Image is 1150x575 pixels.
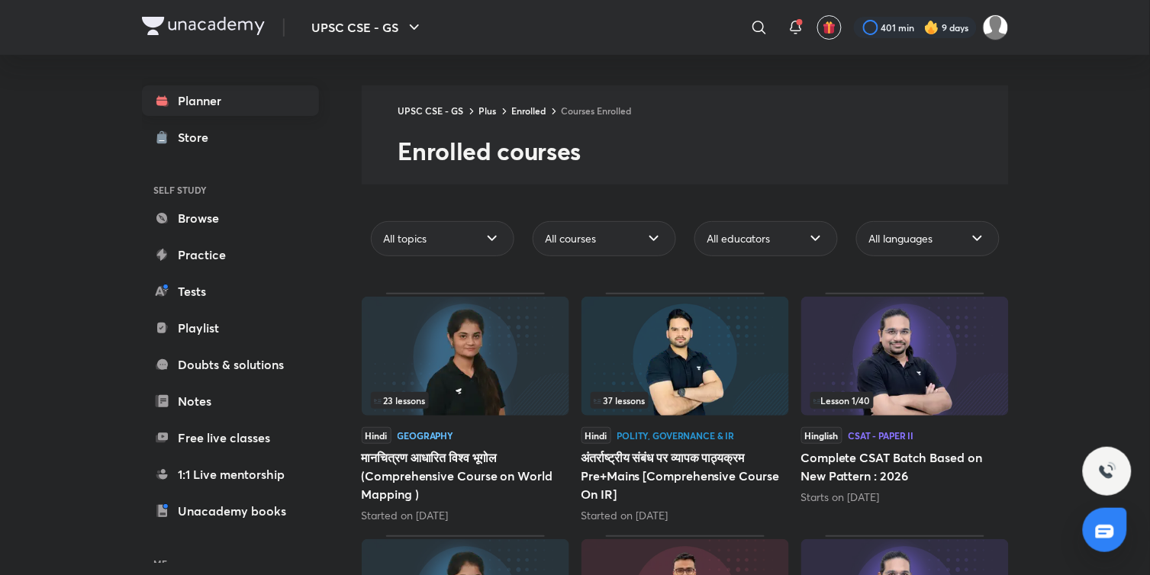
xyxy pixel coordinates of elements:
div: left [810,392,1000,409]
div: infosection [591,392,780,409]
img: ttu [1098,462,1116,480]
img: Thumbnail [362,297,569,416]
div: infocontainer [810,392,1000,409]
div: Polity, Governance & IR [617,431,735,440]
img: Thumbnail [581,297,789,416]
span: All topics [384,231,427,246]
a: Notes [142,386,319,416]
a: Store [142,122,319,153]
a: Browse [142,203,319,233]
span: All languages [869,231,933,246]
a: Doubts & solutions [142,349,319,380]
div: Complete CSAT Batch Based on New Pattern : 2026 [801,293,1009,523]
img: Company Logo [142,17,265,35]
button: UPSC CSE - GS [303,12,433,43]
div: infosection [810,392,1000,409]
h5: Complete CSAT Batch Based on New Pattern : 2026 [801,448,1009,485]
a: Unacademy books [142,496,319,526]
span: Hindi [581,427,611,444]
a: Company Logo [142,17,265,39]
span: Hindi [362,427,391,444]
img: streak [924,20,939,35]
img: Thumbnail [801,297,1009,416]
span: All educators [707,231,771,246]
div: अंतर्राष्ट्रीय संबंध पर व्यापक पाठ्यक्रम Pre+Mains [Comprehensive Course On IR] [581,293,789,523]
a: Plus [479,104,497,117]
a: Enrolled [512,104,546,117]
a: Courses Enrolled [562,104,632,117]
div: Store [179,128,218,146]
div: CSAT - Paper II [849,431,914,440]
div: infocontainer [591,392,780,409]
div: infocontainer [371,392,560,409]
span: All courses [546,231,597,246]
div: Geography [398,431,454,440]
span: 37 lessons [594,396,646,405]
div: infosection [371,392,560,409]
span: Lesson 1 / 40 [813,396,871,405]
a: Playlist [142,313,319,343]
a: UPSC CSE - GS [398,104,464,117]
a: Planner [142,85,319,116]
div: मानचित्रण आधारित विश्व भूगोल (Comprehensive Course on World Mapping ) [362,293,569,523]
div: Started on Jul 8 [581,508,789,523]
div: left [371,392,560,409]
span: Hinglish [801,427,842,444]
h5: मानचित्रण आधारित विश्व भूगोल (Comprehensive Course on World Mapping ) [362,448,569,503]
a: 1:1 Live mentorship [142,459,319,490]
img: avatar [823,21,836,34]
h6: SELF STUDY [142,177,319,203]
h5: अंतर्राष्ट्रीय संबंध पर व्यापक पाठ्यक्रम Pre+Mains [Comprehensive Course On IR] [581,448,789,503]
a: Tests [142,276,319,307]
a: Free live classes [142,422,319,453]
img: Komal [983,14,1009,40]
h2: Enrolled courses [398,136,1009,166]
a: Practice [142,239,319,270]
button: avatar [817,15,842,40]
div: left [591,392,780,409]
div: Starts on Sep 8 [801,490,1009,505]
div: Started on Aug 11 [362,508,569,523]
span: 23 lessons [374,396,426,405]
